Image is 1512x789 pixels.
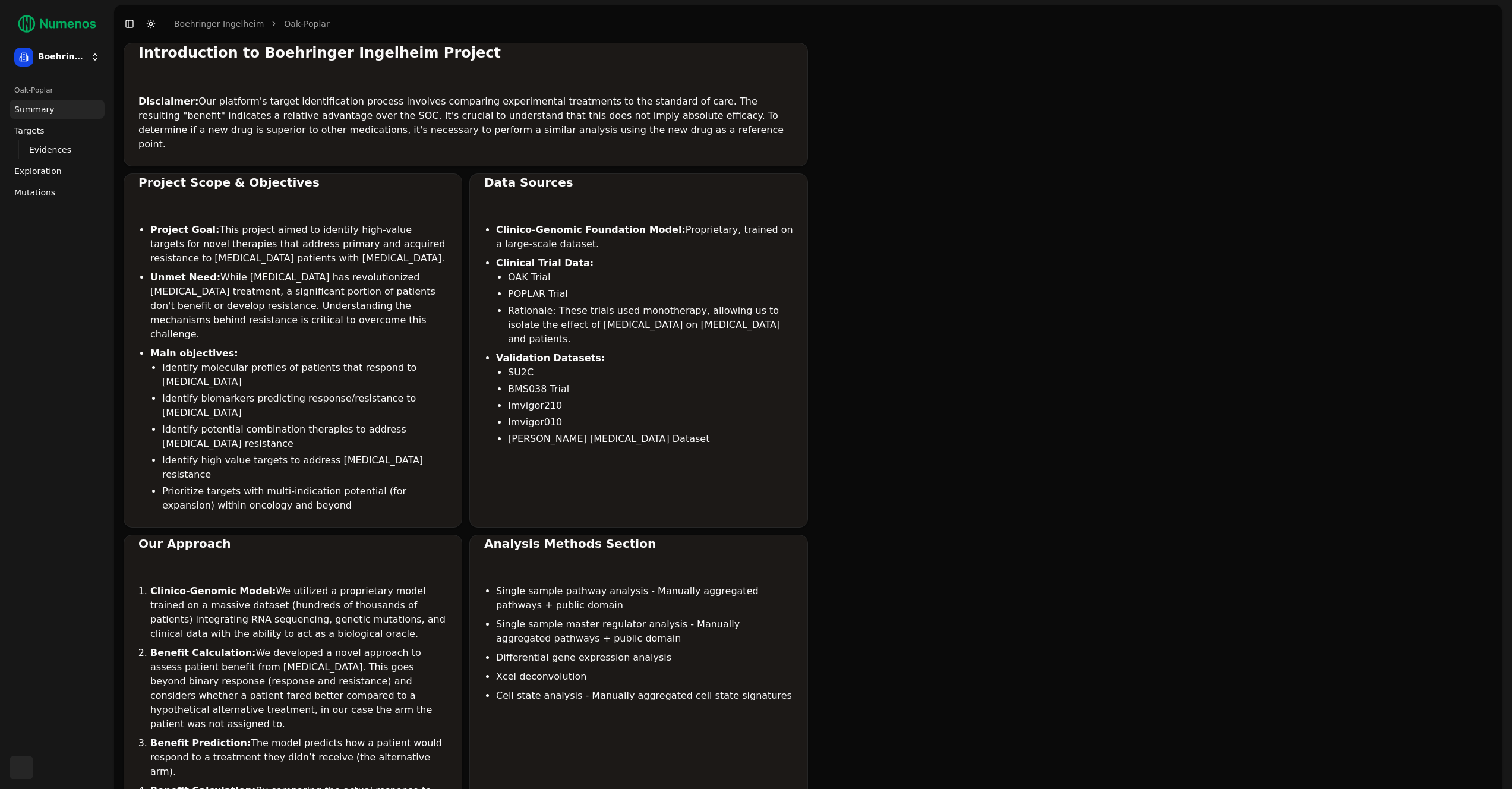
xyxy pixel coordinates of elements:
[508,270,793,285] li: OAK Trial
[508,399,793,413] li: Imvigor210
[496,224,686,235] strong: Clinico-Genomic Foundation Model:
[150,737,251,749] strong: Benefit Prediction:
[150,270,447,342] li: While [MEDICAL_DATA] has revolutionized [MEDICAL_DATA] treatment, a significant portion of patien...
[29,144,71,156] span: Evidences
[138,174,447,191] div: Project Scope & Objectives
[138,94,793,152] p: Our platform's target identification process involves comparing experimental treatments to the st...
[14,187,55,198] span: Mutations
[162,484,447,513] li: Prioritize targets with multi-indication potential (for expansion) within oncology and beyond
[174,18,330,30] nav: breadcrumb
[150,736,447,779] li: The model predicts how a patient would respond to a treatment they didn’t receive (the alternativ...
[10,121,105,140] a: Targets
[508,432,793,446] li: [PERSON_NAME] [MEDICAL_DATA] Dataset
[496,584,793,613] li: Single sample pathway analysis - Manually aggregated pathways + public domain
[496,689,793,703] li: Cell state analysis - Manually aggregated cell state signatures
[150,585,276,597] strong: Clinico-Genomic Model:
[121,15,138,32] button: Toggle Sidebar
[496,670,793,684] li: Xcel deconvolution
[150,224,219,235] strong: Project Goal:
[496,651,793,665] li: Differential gene expression analysis
[508,365,793,380] li: SU2C
[162,453,447,482] li: Identify high value targets to address [MEDICAL_DATA] resistance
[138,535,447,552] div: Our Approach
[14,165,62,177] span: Exploration
[24,141,90,158] a: Evidences
[143,15,159,32] button: Toggle Dark Mode
[496,617,793,646] li: Single sample master regulator analysis - Manually aggregated pathways + public domain
[14,125,45,137] span: Targets
[38,52,86,62] span: Boehringer Ingelheim
[508,287,793,301] li: POPLAR Trial
[162,361,447,389] li: Identify molecular profiles of patients that respond to [MEDICAL_DATA]
[150,647,255,658] strong: Benefit Calculation:
[14,103,55,115] span: Summary
[150,646,447,731] li: We developed a novel approach to assess patient benefit from [MEDICAL_DATA]. This goes beyond bin...
[508,382,793,396] li: BMS038 Trial
[484,174,793,191] div: Data Sources
[10,162,105,181] a: Exploration
[162,422,447,451] li: Identify potential combination therapies to address [MEDICAL_DATA] resistance
[150,584,447,641] li: We utilized a proprietary model trained on a massive dataset (hundreds of thousands of patients) ...
[508,304,793,346] li: Rationale: These trials used monotherapy, allowing us to isolate the effect of [MEDICAL_DATA] on ...
[150,348,238,359] strong: Main objectives:
[496,352,605,364] strong: Validation Datasets:
[10,183,105,202] a: Mutations
[162,392,447,420] li: Identify biomarkers predicting response/resistance to [MEDICAL_DATA]
[10,81,105,100] div: Oak-Poplar
[484,535,793,552] div: Analysis Methods Section
[138,43,793,62] div: Introduction to Boehringer Ingelheim Project
[150,272,220,283] strong: Unmet Need:
[496,223,793,251] li: Proprietary, trained on a large-scale dataset.
[496,257,594,269] strong: Clinical Trial Data:
[138,96,198,107] strong: Disclaimer:
[508,415,793,430] li: Imvigor010
[10,10,105,38] img: Numenos
[284,18,329,30] a: Oak-Poplar
[174,18,264,30] a: Boehringer Ingelheim
[150,223,447,266] li: This project aimed to identify high-value targets for novel therapies that address primary and ac...
[10,100,105,119] a: Summary
[10,43,105,71] button: Boehringer Ingelheim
